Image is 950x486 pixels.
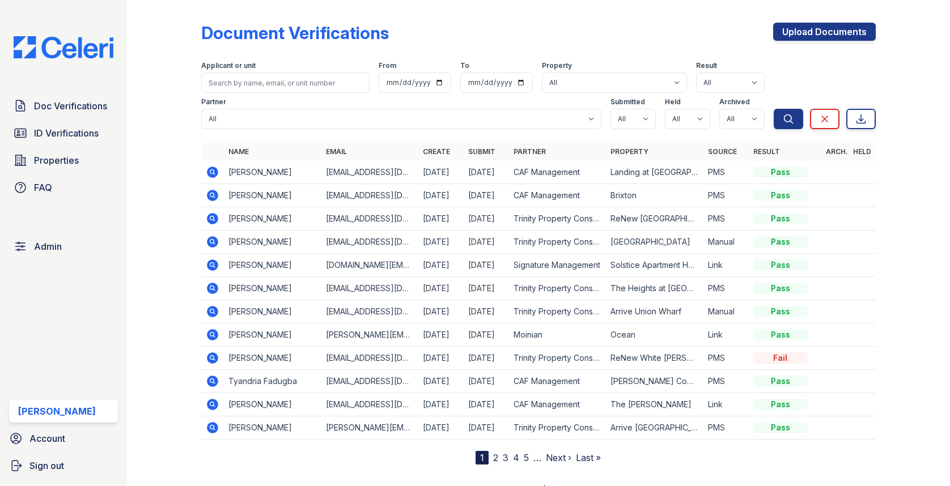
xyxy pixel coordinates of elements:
[606,277,703,300] td: The Heights at [GEOGRAPHIC_DATA]
[224,254,321,277] td: [PERSON_NAME]
[321,184,418,207] td: [EMAIL_ADDRESS][DOMAIN_NAME]
[576,452,601,463] a: Last »
[418,300,464,323] td: [DATE]
[224,184,321,207] td: [PERSON_NAME]
[606,370,703,393] td: [PERSON_NAME] Commons
[418,184,464,207] td: [DATE]
[464,370,509,393] td: [DATE]
[321,254,418,277] td: [DOMAIN_NAME][EMAIL_ADDRESS][DOMAIN_NAME]
[476,451,489,464] div: 1
[321,370,418,393] td: [EMAIL_ADDRESS][DOMAIN_NAME]
[606,231,703,254] td: [GEOGRAPHIC_DATA]
[468,147,495,156] a: Submit
[703,347,749,370] td: PMS
[753,236,808,248] div: Pass
[606,393,703,416] td: The [PERSON_NAME]
[509,323,606,347] td: Moinian
[703,277,749,300] td: PMS
[606,254,703,277] td: Solstice Apartment Homes
[224,300,321,323] td: [PERSON_NAME]
[606,300,703,323] td: Arrive Union Wharf
[606,184,703,207] td: Brixton
[524,452,529,463] a: 5
[533,451,541,464] span: …
[224,323,321,347] td: [PERSON_NAME]
[321,161,418,184] td: [EMAIL_ADDRESS][DOMAIN_NAME]
[5,454,122,477] a: Sign out
[753,376,808,387] div: Pass
[509,161,606,184] td: CAF Management
[703,323,749,347] td: Link
[201,23,389,43] div: Document Verifications
[753,190,808,201] div: Pass
[464,323,509,347] td: [DATE]
[321,231,418,254] td: [EMAIL_ADDRESS][DOMAIN_NAME]
[509,207,606,231] td: Trinity Property Consultants
[418,370,464,393] td: [DATE]
[703,393,749,416] td: Link
[464,161,509,184] td: [DATE]
[703,231,749,254] td: Manual
[418,347,464,370] td: [DATE]
[321,416,418,440] td: [PERSON_NAME][EMAIL_ADDRESS][PERSON_NAME][DOMAIN_NAME]
[224,347,321,370] td: [PERSON_NAME]
[753,283,808,294] div: Pass
[321,323,418,347] td: [PERSON_NAME][EMAIL_ADDRESS][PERSON_NAME][DOMAIN_NAME]
[464,347,509,370] td: [DATE]
[418,231,464,254] td: [DATE]
[201,61,256,70] label: Applicant or unit
[34,181,52,194] span: FAQ
[509,184,606,207] td: CAF Management
[379,61,396,70] label: From
[708,147,737,156] a: Source
[321,277,418,300] td: [EMAIL_ADDRESS][DOMAIN_NAME]
[503,452,508,463] a: 3
[201,97,226,106] label: Partner
[9,95,118,117] a: Doc Verifications
[5,36,122,58] img: CE_Logo_Blue-a8612792a0a2168367f1c8372b55b34899dd931a85d93a1a3d3e32e68fde9ad4.png
[513,452,519,463] a: 4
[228,147,249,156] a: Name
[753,147,780,156] a: Result
[753,422,808,433] div: Pass
[703,300,749,323] td: Manual
[224,231,321,254] td: [PERSON_NAME]
[460,61,469,70] label: To
[546,452,571,463] a: Next ›
[29,432,65,445] span: Account
[418,207,464,231] td: [DATE]
[224,393,321,416] td: [PERSON_NAME]
[606,347,703,370] td: ReNew White [PERSON_NAME]
[773,23,876,41] a: Upload Documents
[514,147,546,156] a: Partner
[9,122,118,144] a: ID Verifications
[703,416,749,440] td: PMS
[853,147,871,156] a: Held
[224,370,321,393] td: Tyandria Fadugba
[464,207,509,231] td: [DATE]
[493,452,498,463] a: 2
[418,277,464,300] td: [DATE]
[606,323,703,347] td: Ocean
[509,347,606,370] td: Trinity Property Consultants
[34,99,107,113] span: Doc Verifications
[753,352,808,364] div: Fail
[224,277,321,300] td: [PERSON_NAME]
[34,154,79,167] span: Properties
[201,73,370,93] input: Search by name, email, or unit number
[509,254,606,277] td: Signature Management
[464,300,509,323] td: [DATE]
[18,404,96,418] div: [PERSON_NAME]
[464,254,509,277] td: [DATE]
[610,97,645,106] label: Submitted
[753,306,808,317] div: Pass
[610,147,648,156] a: Property
[753,329,808,340] div: Pass
[753,213,808,224] div: Pass
[696,61,717,70] label: Result
[321,300,418,323] td: [EMAIL_ADDRESS][DOMAIN_NAME]
[509,370,606,393] td: CAF Management
[224,161,321,184] td: [PERSON_NAME]
[753,259,808,271] div: Pass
